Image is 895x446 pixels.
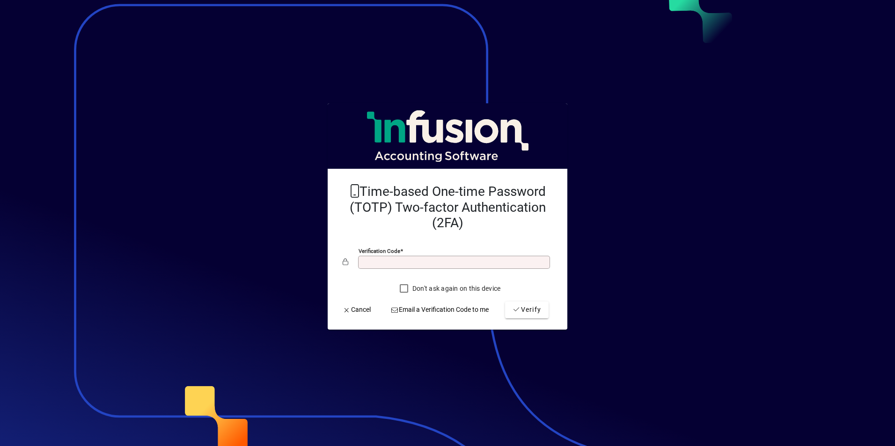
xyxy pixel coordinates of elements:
[505,302,549,318] button: Verify
[343,305,371,315] span: Cancel
[343,184,552,231] h2: Time-based One-time Password (TOTP) Two-factor Authentication (2FA)
[513,305,541,315] span: Verify
[359,248,400,254] mat-label: Verification code
[391,305,489,315] span: Email a Verification Code to me
[411,284,501,293] label: Don't ask again on this device
[339,302,374,318] button: Cancel
[387,302,493,318] button: Email a Verification Code to me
